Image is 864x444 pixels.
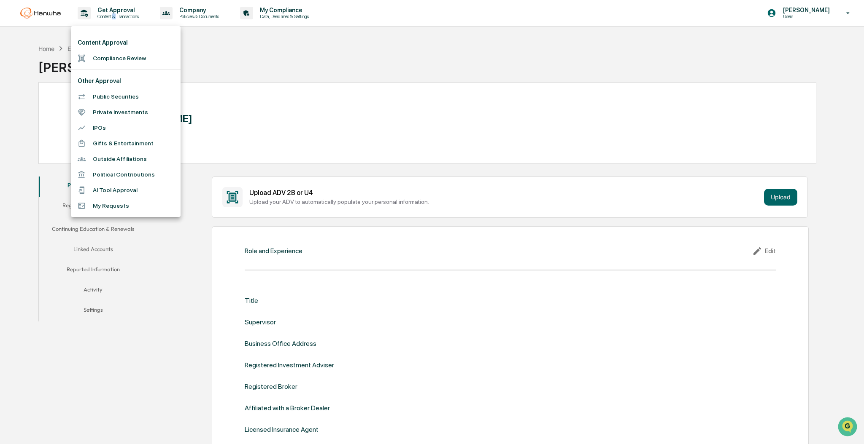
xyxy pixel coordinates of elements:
[71,136,181,151] li: Gifts & Entertainment
[70,106,105,115] span: Attestations
[5,103,58,118] a: 🖐️Preclearance
[71,104,181,120] li: Private Investments
[59,142,102,149] a: Powered byPylon
[8,123,15,130] div: 🔎
[71,167,181,182] li: Political Contributions
[84,143,102,149] span: Pylon
[71,182,181,198] li: AI Tool Approval
[17,122,53,131] span: Data Lookup
[17,106,54,115] span: Preclearance
[71,120,181,136] li: IPOs
[58,103,108,118] a: 🗄️Attestations
[5,119,57,134] a: 🔎Data Lookup
[8,18,154,31] p: How can we help?
[71,89,181,104] li: Public Securities
[71,198,181,214] li: My Requests
[29,64,138,73] div: Start new chat
[29,73,107,80] div: We're available if you need us!
[61,107,68,114] div: 🗄️
[143,67,154,77] button: Start new chat
[71,51,181,66] li: Compliance Review
[71,151,181,167] li: Outside Affiliations
[8,64,24,80] img: 1746055101610-c473b297-6a78-478c-a979-82029cc54cd1
[837,416,860,439] iframe: Open customer support
[71,73,181,89] li: Other Approval
[8,107,15,114] div: 🖐️
[71,35,181,51] li: Content Approval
